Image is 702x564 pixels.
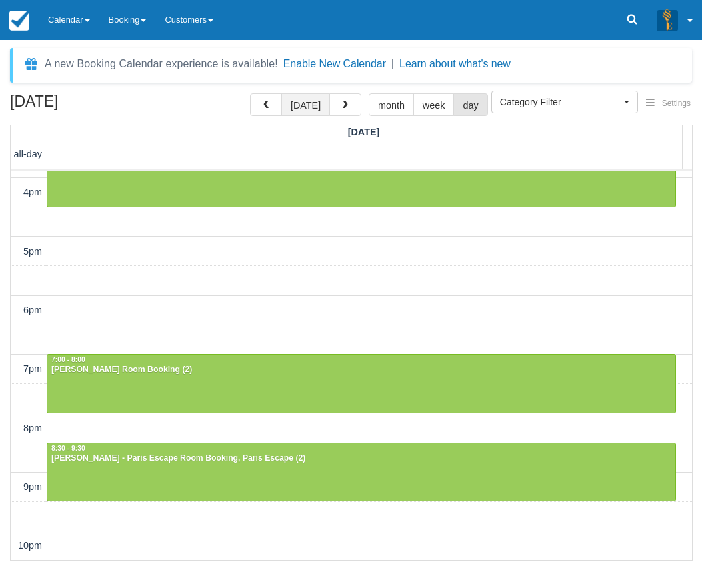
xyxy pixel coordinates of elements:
div: A new Booking Calendar experience is available! [45,56,278,72]
button: Settings [638,94,699,113]
span: 4pm [23,187,42,197]
a: 8:30 - 9:30[PERSON_NAME] - Paris Escape Room Booking, Paris Escape (2) [47,443,676,501]
span: all-day [14,149,42,159]
button: Enable New Calendar [283,57,386,71]
span: 10pm [18,540,42,551]
a: Learn about what's new [399,58,511,69]
span: 5pm [23,246,42,257]
span: 8pm [23,423,42,433]
button: day [453,93,487,116]
button: month [369,93,414,116]
button: week [413,93,455,116]
span: [DATE] [348,127,380,137]
div: [PERSON_NAME] Room Booking (2) [51,365,672,375]
span: 6pm [23,305,42,315]
span: 8:30 - 9:30 [51,445,85,452]
span: Category Filter [500,95,621,109]
a: 7:00 - 8:00[PERSON_NAME] Room Booking (2) [47,354,676,413]
span: | [391,58,394,69]
button: [DATE] [281,93,330,116]
img: A3 [657,9,678,31]
span: 9pm [23,481,42,492]
button: Category Filter [491,91,638,113]
img: checkfront-main-nav-mini-logo.png [9,11,29,31]
span: 7pm [23,363,42,374]
h2: [DATE] [10,93,179,118]
span: Settings [662,99,691,108]
span: 7:00 - 8:00 [51,356,85,363]
div: [PERSON_NAME] - Paris Escape Room Booking, Paris Escape (2) [51,453,672,464]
